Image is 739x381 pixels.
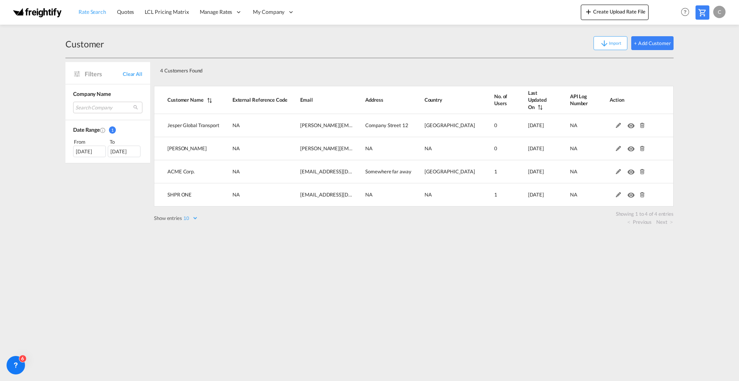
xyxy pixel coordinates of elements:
span: [DATE] [528,168,544,175]
span: NA [425,191,432,198]
td: jesper.johansen@freightify.com [287,114,352,137]
td: NA [219,183,288,206]
button: + Add Customer [631,36,674,50]
td: Jesper Global Transport [154,114,219,137]
span: NA [365,191,373,198]
div: Showing 1 to 4 of 4 entries [158,206,674,217]
td: acmecorp@inter.net [287,160,352,183]
td: Somewhere far away [352,160,411,183]
a: Next [656,218,673,225]
td: NA [411,183,475,206]
button: icon-arrow-downImport [594,36,627,50]
div: Help [679,5,696,19]
td: Denmark [411,114,475,137]
span: [EMAIL_ADDRESS][DOMAIN_NAME] [300,168,383,175]
td: NA [219,137,288,160]
div: 4 Customers Found [157,61,619,77]
td: 0 [475,137,509,160]
div: [DATE] [73,146,106,157]
td: ACME Corp. [154,160,219,183]
th: Last Updated On [509,86,551,114]
span: NA [570,145,577,151]
td: NA [352,183,411,206]
span: SHPR ONE [167,191,192,198]
th: API Log Number [551,86,590,114]
td: 2025-05-16 [509,160,551,183]
span: [DATE] [528,145,544,151]
span: NA [425,145,432,151]
span: [GEOGRAPHIC_DATA] [425,122,475,128]
td: SHPR ONE [154,183,219,206]
span: Jesper Global Transport [167,122,219,128]
span: 1 [494,191,497,198]
span: NA [232,168,240,175]
span: [GEOGRAPHIC_DATA] [425,168,475,175]
span: Manage Rates [200,8,232,16]
th: No. of Users [475,86,509,114]
md-icon: icon-plus 400-fg [584,7,593,16]
th: Customer Name [154,86,219,114]
span: My Company [253,8,284,16]
div: C [713,6,726,18]
md-icon: icon-eye [627,190,637,196]
td: NA [551,160,590,183]
th: Action [590,86,674,114]
td: 2025-09-12 [509,114,551,137]
span: [PERSON_NAME][EMAIL_ADDRESS][DOMAIN_NAME] [300,145,423,151]
td: 1 [475,183,509,206]
select: Show entries [182,215,198,222]
span: NA [232,122,240,128]
span: 0 [494,145,497,151]
span: NA [232,145,240,151]
th: Email [287,86,352,114]
td: 2025-07-24 [509,137,551,160]
td: 2025-05-11 [509,183,551,206]
td: NA [551,183,590,206]
td: Leidy Consuegra [154,137,219,160]
td: NA [551,114,590,137]
span: 1 [109,126,116,134]
td: Germany [411,160,475,183]
md-icon: icon-eye [627,144,637,149]
td: NA [219,160,288,183]
td: Company Street 12 [352,114,411,137]
td: NA [352,137,411,160]
span: Somewhere far away [365,168,411,175]
span: [DATE] [528,191,544,198]
span: LCL Pricing Matrix [145,8,189,15]
div: [DATE] [108,146,140,157]
td: 0 [475,114,509,137]
span: NA [570,168,577,175]
div: Customer [65,38,104,50]
md-icon: icon-eye [627,167,637,173]
span: NA [570,191,577,198]
md-icon: icon-arrow-down [600,39,609,48]
label: Show entries [154,215,198,222]
span: 0 [494,122,497,128]
div: To [109,138,143,146]
td: 1 [475,160,509,183]
td: NA [411,137,475,160]
span: [EMAIL_ADDRESS][DOMAIN_NAME] [300,191,383,198]
span: NA [570,122,577,128]
span: From To [DATE][DATE] [73,138,142,157]
span: Quotes [117,8,134,15]
span: Rate Search [79,8,106,15]
span: Help [679,5,692,18]
th: External Reference Code [219,86,288,114]
span: Clear All [123,70,142,77]
span: NA [232,191,240,198]
button: icon-plus 400-fgCreate Upload Rate File [581,5,649,20]
span: [PERSON_NAME][EMAIL_ADDRESS][DOMAIN_NAME] [300,122,423,128]
span: Company Name [73,91,111,97]
span: Company Street 12 [365,122,408,128]
md-icon: icon-eye [627,121,637,126]
td: NA [219,114,288,137]
span: Date Range [73,126,100,133]
md-icon: Created On [100,127,106,133]
span: Filters [85,70,123,78]
th: Country [411,86,475,114]
td: NA [551,137,590,160]
span: [DATE] [528,122,544,128]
